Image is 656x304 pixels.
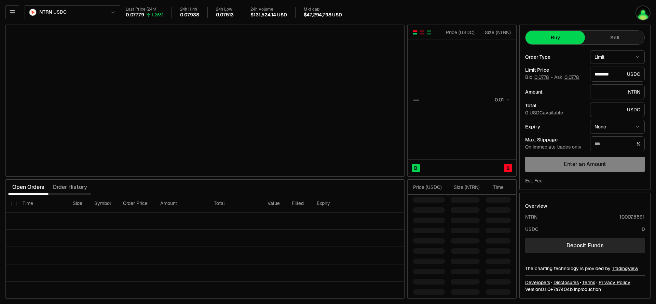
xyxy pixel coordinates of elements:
div: 0.07779 [126,12,144,18]
div: Amount [525,89,585,94]
div: Version 0.1.0 + in production [525,286,645,293]
button: Sell [585,31,644,44]
div: USDC [590,102,645,117]
div: 0.07938 [180,12,199,18]
a: Deposit Funds [525,238,645,253]
div: Size ( NTRN ) [451,184,480,191]
div: % [590,136,645,151]
th: Value [262,195,286,212]
button: Open Orders [8,180,49,194]
th: Filled [286,195,311,212]
img: SSYC 0992 [636,6,650,20]
span: Ask [554,74,579,81]
a: TradingView [612,265,638,272]
div: 1.26% [152,12,163,18]
div: Order Type [525,55,585,59]
button: 0.01 [493,96,511,104]
span: Bid - [525,74,553,81]
button: Show Buy and Sell Orders [412,30,418,35]
th: Symbol [89,195,118,212]
div: Last Price (24h) [126,7,163,12]
span: 7a7404b3f9e615fabd662142e9164420cb24e6ef [553,286,573,292]
div: Max. Slippage [525,137,585,142]
div: On immediate trades only [525,144,585,150]
span: S [506,165,510,171]
button: Order History [49,180,91,194]
div: Price ( USDC ) [444,29,475,36]
div: $131,524.14 USD [250,12,287,18]
button: 0.0778 [534,74,549,80]
button: None [590,120,645,134]
a: Terms [582,279,595,286]
div: The charting technology is provided by [525,265,645,272]
button: Select all [11,201,17,206]
div: — [413,95,419,105]
iframe: Financial Chart [6,25,404,176]
div: 24h Low [216,7,234,12]
div: $47,294,798 USD [304,12,342,18]
div: Total [525,103,585,108]
a: Privacy Policy [599,279,630,286]
div: NTRN [525,213,537,220]
div: 0.07513 [216,12,234,18]
div: Price ( USDC ) [413,184,445,191]
div: Size ( NTRN ) [480,29,511,36]
button: Show Buy Orders Only [426,30,432,35]
div: Time [486,184,504,191]
th: Total [208,195,262,212]
th: Side [67,195,89,212]
div: 0 [642,226,645,233]
div: NTRN [590,84,645,99]
th: Order Price [118,195,155,212]
div: USDC [525,226,538,233]
a: Disclosures [553,279,579,286]
div: Overview [525,203,547,209]
span: USDC [53,9,66,15]
th: Time [17,195,67,212]
button: Buy [525,31,585,44]
button: Show Sell Orders Only [419,30,425,35]
span: B [414,165,418,171]
th: Expiry [311,195,359,212]
button: Limit [590,50,645,64]
div: Expiry [525,124,585,129]
button: 0.0778 [564,74,579,80]
div: Limit Price [525,68,585,72]
div: 10007.6591 [619,213,645,220]
th: Amount [155,195,208,212]
a: Developers [525,279,550,286]
span: NTRN [39,9,52,15]
span: 0 USDC available [525,110,563,116]
div: Mkt cap [304,7,342,12]
div: USDC [590,67,645,82]
div: 24h Volume [250,7,287,12]
div: 24h High [180,7,199,12]
div: Est. Fee [525,177,543,184]
img: NTRN Logo [29,9,36,16]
